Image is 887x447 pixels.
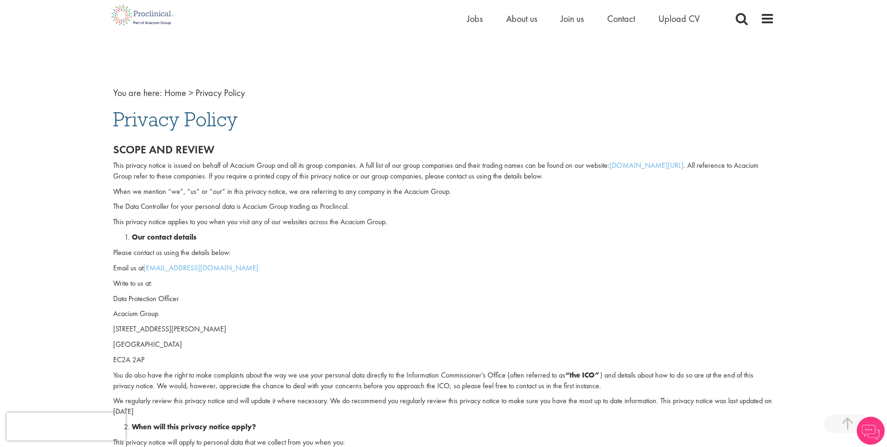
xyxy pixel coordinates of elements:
[196,87,245,99] span: Privacy Policy
[113,263,774,274] p: Email us at
[132,422,256,432] strong: When will this privacy notice apply?
[658,13,700,25] a: Upload CV
[113,370,774,392] p: You do also have the right to make complaints about the way we use your personal data directly to...
[113,324,774,335] p: [STREET_ADDRESS][PERSON_NAME]
[506,13,537,25] a: About us
[113,278,774,289] p: Write to us at:
[113,217,774,227] p: This privacy notice applies to you when you visit any of our websites across the Acacium Group.
[113,144,774,156] h2: Scope and review
[113,339,774,350] p: [GEOGRAPHIC_DATA]
[7,413,126,440] iframe: reCAPTCHA
[113,396,774,417] p: We regularly review this privacy notice and will update it where necessary. We do recommend you r...
[143,263,258,273] a: [EMAIL_ADDRESS][DOMAIN_NAME]
[113,309,774,319] p: Acacium Group
[189,87,193,99] span: >
[113,294,774,304] p: Data Protection Officer
[857,417,885,445] img: Chatbot
[113,87,162,99] span: You are here:
[113,355,774,365] p: EC2A 2AP
[164,87,186,99] a: breadcrumb link
[113,160,774,182] p: This privacy notice is issued on behalf of Acacium Group and all its group companies. A full list...
[467,13,483,25] a: Jobs
[132,232,196,242] strong: Our contact details
[113,201,774,212] p: The Data Controller for your personal data is Acacium Group trading as Proclincal.
[113,248,774,258] p: Please contact us using the details below:
[113,107,237,132] span: Privacy Policy
[113,186,774,197] p: When we mention “we”, “us” or “our” in this privacy notice, we are referring to any company in th...
[607,13,635,25] a: Contact
[565,370,600,380] strong: “the ICO”
[609,160,684,170] a: [DOMAIN_NAME][URL]
[561,13,584,25] a: Join us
